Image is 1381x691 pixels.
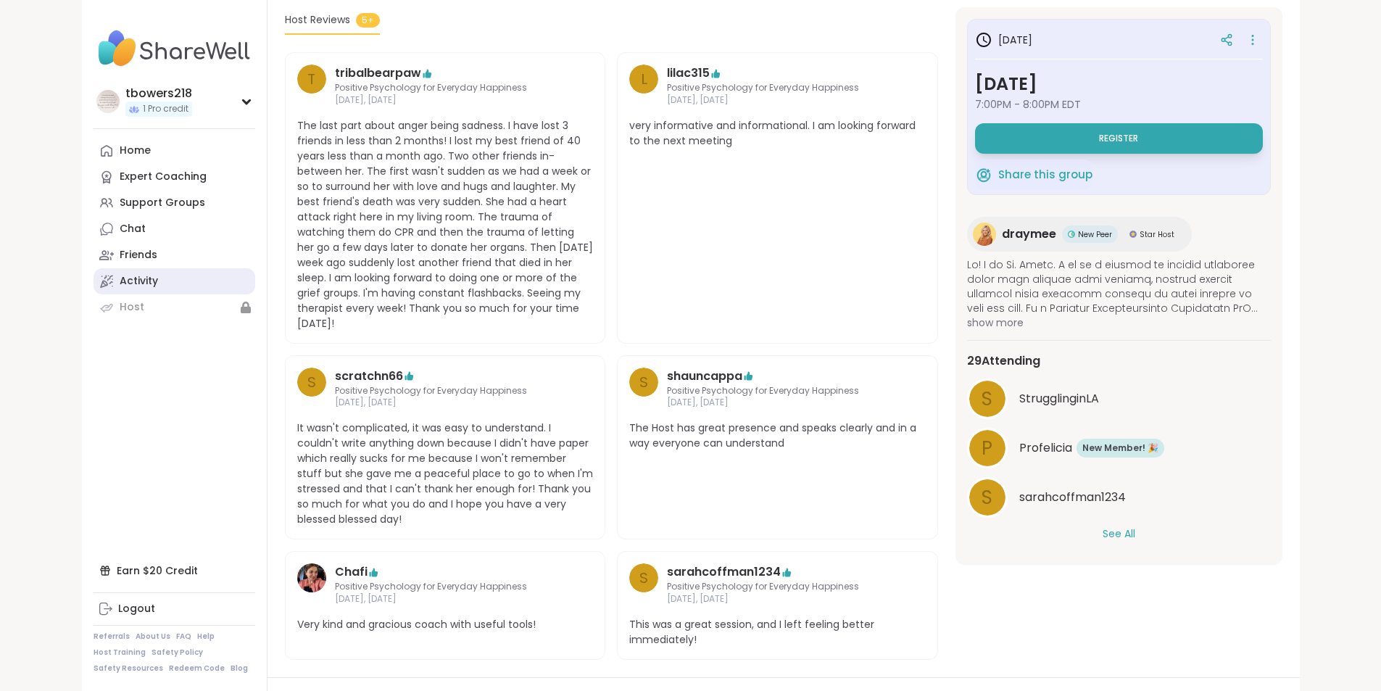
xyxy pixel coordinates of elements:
span: It wasn't complicated, it was easy to understand. I couldn't write anything down because I didn't... [297,421,594,527]
span: This was a great session, and I left feeling better immediately! [629,617,926,647]
span: Profelicia [1019,439,1072,457]
span: New Member! 🎉 [1082,442,1158,455]
img: ShareWell Logomark [975,166,992,183]
span: Lo! I do Si. Ametc. A el se d eiusmod te incidid utlaboree dolor magn aliquae admi veniamq, nostr... [967,257,1271,315]
span: s [639,371,648,393]
span: show more [967,315,1271,330]
a: Referrals [94,632,130,642]
button: Register [975,123,1263,154]
span: Positive Psychology for Everyday Happiness [335,581,556,593]
a: Expert Coaching [94,164,255,190]
a: shauncappa [667,368,742,385]
a: About Us [136,632,170,642]
a: SStrugglinginLA [967,378,1271,419]
a: Help [197,632,215,642]
span: [DATE], [DATE] [335,593,556,605]
a: draymeedraymeeNew PeerNew PeerStar HostStar Host [967,217,1192,252]
span: Register [1099,133,1138,144]
a: Host [94,294,255,320]
a: t [297,65,326,107]
div: Activity [120,274,158,289]
a: tribalbearpaw [335,65,421,82]
span: Positive Psychology for Everyday Happiness [335,82,556,94]
span: Positive Psychology for Everyday Happiness [335,385,556,397]
a: s [629,563,658,605]
span: s [307,371,316,393]
span: Star Host [1140,229,1174,240]
a: Redeem Code [169,663,225,674]
div: tbowers218 [125,86,192,102]
img: Chafi [297,563,326,592]
img: tbowers218 [96,90,120,113]
a: Home [94,138,255,164]
a: lilac315 [667,65,710,82]
a: Chafi [297,563,326,605]
div: Chat [120,222,146,236]
div: Support Groups [120,196,205,210]
a: Support Groups [94,190,255,216]
img: ShareWell Nav Logo [94,23,255,74]
a: s [297,368,326,410]
span: Host Reviews [285,12,350,28]
span: draymee [1002,225,1056,243]
span: [DATE], [DATE] [335,397,556,409]
div: Earn $20 Credit [94,558,255,584]
a: Safety Resources [94,663,163,674]
span: [DATE], [DATE] [335,94,556,107]
span: Positive Psychology for Everyday Happiness [667,385,888,397]
span: very informative and informational. I am looking forward to the next meeting [629,118,926,149]
a: l [629,65,658,107]
a: FAQ [176,632,191,642]
span: The last part about anger being sadness. I have lost 3 friends in less than 2 months! I lost my b... [297,118,594,331]
button: See All [1103,526,1135,542]
span: s [982,484,992,512]
a: sarahcoffman1234 [667,563,781,581]
a: Logout [94,596,255,622]
a: Blog [231,663,248,674]
a: ssarahcoffman1234 [967,477,1271,518]
span: New Peer [1078,229,1112,240]
div: Host [120,300,144,315]
span: P [982,434,992,463]
span: 7:00PM - 8:00PM EDT [975,97,1263,112]
a: Activity [94,268,255,294]
span: 1 Pro credit [143,103,188,115]
div: Home [120,144,151,158]
span: Positive Psychology for Everyday Happiness [667,581,888,593]
span: [DATE], [DATE] [667,593,888,605]
a: Friends [94,242,255,268]
a: scratchn66 [335,368,403,385]
span: sarahcoffman1234 [1019,489,1126,506]
div: Logout [118,602,155,616]
img: Star Host [1129,231,1137,238]
span: Share this group [998,167,1092,183]
div: Friends [120,248,157,262]
img: New Peer [1068,231,1075,238]
span: l [641,68,647,90]
span: t [307,68,315,90]
button: Share this group [975,160,1092,190]
span: The Host has great presence and speaks clearly and in a way everyone can understand [629,421,926,451]
a: Safety Policy [152,647,203,658]
a: PProfeliciaNew Member! 🎉 [967,428,1271,468]
span: S [982,385,992,413]
h3: [DATE] [975,31,1032,49]
a: s [629,368,658,410]
span: 5+ [356,13,380,28]
span: s [639,567,648,589]
span: StrugglinginLA [1019,390,1099,407]
a: Chat [94,216,255,242]
h3: [DATE] [975,71,1263,97]
span: 29 Attending [967,352,1040,370]
span: [DATE], [DATE] [667,397,888,409]
a: Host Training [94,647,146,658]
div: Expert Coaching [120,170,207,184]
a: Chafi [335,563,368,581]
span: Positive Psychology for Everyday Happiness [667,82,888,94]
span: Very kind and gracious coach with useful tools! [297,617,594,632]
span: [DATE], [DATE] [667,94,888,107]
img: draymee [973,223,996,246]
